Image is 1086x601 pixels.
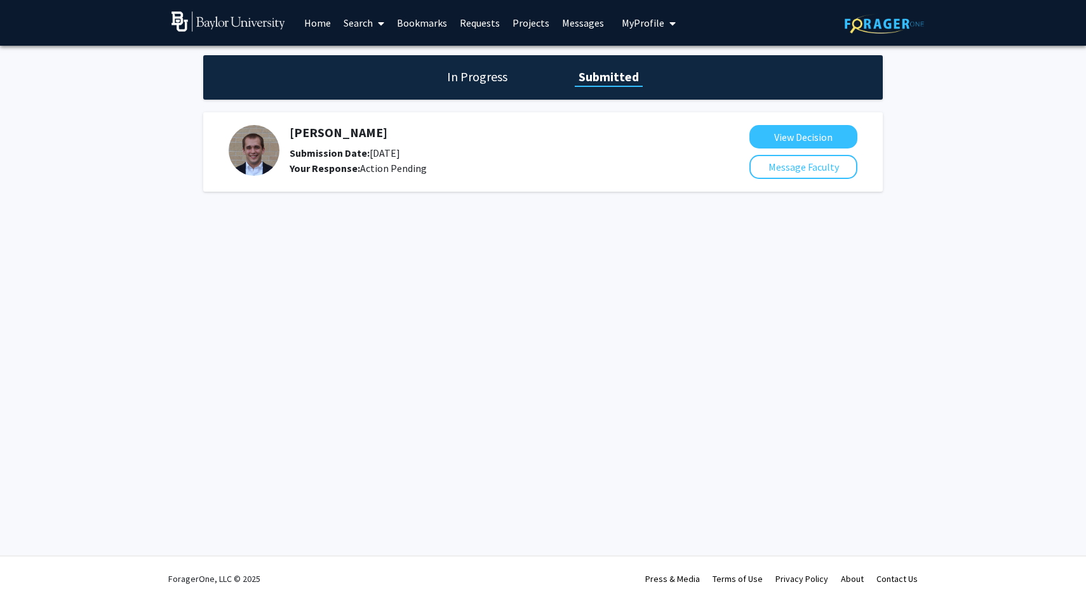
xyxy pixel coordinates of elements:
a: Messages [556,1,610,45]
a: About [841,573,864,584]
button: View Decision [749,125,857,149]
div: ForagerOne, LLC © 2025 [168,557,260,601]
b: Submission Date: [290,147,370,159]
img: ForagerOne Logo [845,14,924,34]
a: Requests [453,1,506,45]
span: My Profile [622,17,664,29]
a: Contact Us [876,573,918,584]
div: [DATE] [290,145,682,161]
a: Bookmarks [391,1,453,45]
iframe: Chat [10,544,54,591]
a: Privacy Policy [775,573,828,584]
b: Your Response: [290,162,360,175]
h1: In Progress [443,68,511,86]
a: Message Faculty [749,161,857,173]
img: Baylor University Logo [171,11,285,32]
a: Search [337,1,391,45]
h1: Submitted [575,68,643,86]
a: Home [298,1,337,45]
button: Message Faculty [749,155,857,179]
h5: [PERSON_NAME] [290,125,682,140]
img: Profile Picture [229,125,279,176]
a: Press & Media [645,573,700,584]
a: Projects [506,1,556,45]
div: Action Pending [290,161,682,176]
a: Terms of Use [713,573,763,584]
